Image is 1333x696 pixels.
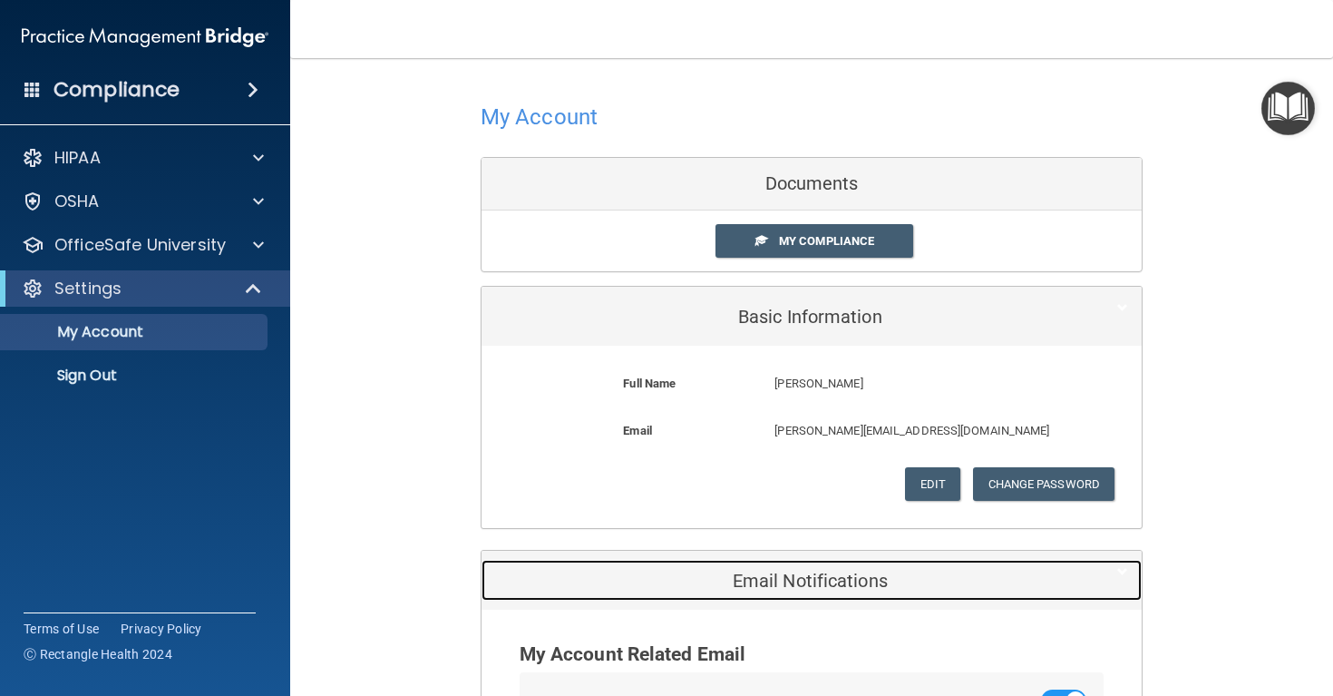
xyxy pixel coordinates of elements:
[24,620,99,638] a: Terms of Use
[54,234,226,256] p: OfficeSafe University
[481,105,598,129] h4: My Account
[54,278,122,299] p: Settings
[12,367,259,385] p: Sign Out
[54,191,100,212] p: OSHA
[22,278,263,299] a: Settings
[121,620,202,638] a: Privacy Policy
[495,571,1073,591] h5: Email Notifications
[779,234,874,248] span: My Compliance
[495,296,1128,337] a: Basic Information
[973,467,1115,501] button: Change Password
[12,323,259,341] p: My Account
[22,147,264,169] a: HIPAA
[623,377,676,390] b: Full Name
[495,307,1073,327] h5: Basic Information
[54,77,180,103] h4: Compliance
[495,560,1128,601] a: Email Notifications
[774,373,1050,395] p: [PERSON_NAME]
[905,467,960,501] button: Edit
[24,645,172,663] span: Ⓒ Rectangle Health 2024
[1242,571,1311,640] iframe: Drift Widget Chat Controller
[623,424,652,437] b: Email
[774,420,1050,442] p: [PERSON_NAME][EMAIL_ADDRESS][DOMAIN_NAME]
[22,191,264,212] a: OSHA
[54,147,101,169] p: HIPAA
[22,234,264,256] a: OfficeSafe University
[1261,82,1315,135] button: Open Resource Center
[22,19,268,55] img: PMB logo
[482,158,1142,211] div: Documents
[520,637,1104,672] div: My Account Related Email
